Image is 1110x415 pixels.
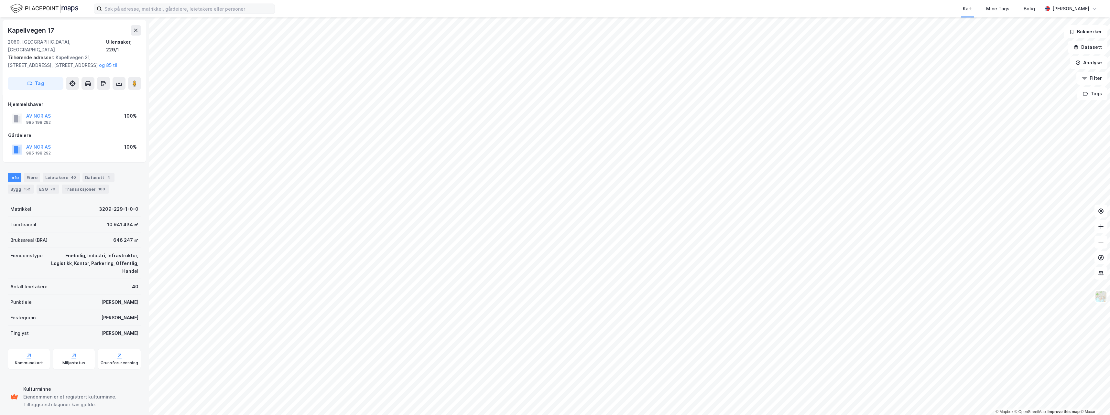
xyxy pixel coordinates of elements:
[10,205,31,213] div: Matrikkel
[1064,25,1107,38] button: Bokmerker
[986,5,1009,13] div: Mine Tags
[8,54,136,69] div: Kapellvegen 21, [STREET_ADDRESS], [STREET_ADDRESS]
[8,173,21,182] div: Info
[1052,5,1089,13] div: [PERSON_NAME]
[62,360,85,366] div: Miljøstatus
[105,174,112,181] div: 4
[8,101,141,108] div: Hjemmelshaver
[1078,384,1110,415] div: Kontrollprogram for chat
[26,151,51,156] div: 985 198 292
[1048,410,1080,414] a: Improve this map
[97,186,106,192] div: 100
[113,236,138,244] div: 646 247 ㎡
[70,174,77,181] div: 40
[1024,5,1035,13] div: Bolig
[10,3,78,14] img: logo.f888ab2527a4732fd821a326f86c7f29.svg
[62,185,109,194] div: Transaksjoner
[124,143,137,151] div: 100%
[107,221,138,229] div: 10 941 434 ㎡
[23,393,138,409] div: Eiendommen er et registrert kulturminne. Tilleggsrestriksjoner kan gjelde.
[102,4,275,14] input: Søk på adresse, matrikkel, gårdeiere, leietakere eller personer
[8,185,34,194] div: Bygg
[101,360,138,366] div: Grunnforurensning
[101,329,138,337] div: [PERSON_NAME]
[1070,56,1107,69] button: Analyse
[10,329,29,337] div: Tinglyst
[37,185,59,194] div: ESG
[132,283,138,291] div: 40
[1078,384,1110,415] iframe: Chat Widget
[10,314,36,322] div: Festegrunn
[15,360,43,366] div: Kommunekart
[10,298,32,306] div: Punktleie
[101,298,138,306] div: [PERSON_NAME]
[24,173,40,182] div: Eiere
[10,236,48,244] div: Bruksareal (BRA)
[101,314,138,322] div: [PERSON_NAME]
[82,173,114,182] div: Datasett
[8,38,106,54] div: 2060, [GEOGRAPHIC_DATA], [GEOGRAPHIC_DATA]
[23,385,138,393] div: Kulturminne
[996,410,1013,414] a: Mapbox
[8,77,63,90] button: Tag
[26,120,51,125] div: 985 198 292
[23,186,31,192] div: 152
[1068,41,1107,54] button: Datasett
[43,173,80,182] div: Leietakere
[1076,72,1107,85] button: Filter
[10,221,36,229] div: Tomteareal
[1095,290,1107,303] img: Z
[10,283,48,291] div: Antall leietakere
[10,252,43,260] div: Eiendomstype
[49,186,57,192] div: 70
[1015,410,1046,414] a: OpenStreetMap
[106,38,141,54] div: Ullensaker, 229/1
[8,55,56,60] span: Tilhørende adresser:
[50,252,138,275] div: Enebolig, Industri, Infrastruktur, Logistikk, Kontor, Parkering, Offentlig, Handel
[8,132,141,139] div: Gårdeiere
[1077,87,1107,100] button: Tags
[124,112,137,120] div: 100%
[963,5,972,13] div: Kart
[8,25,56,36] div: Kapellvegen 17
[99,205,138,213] div: 3209-229-1-0-0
